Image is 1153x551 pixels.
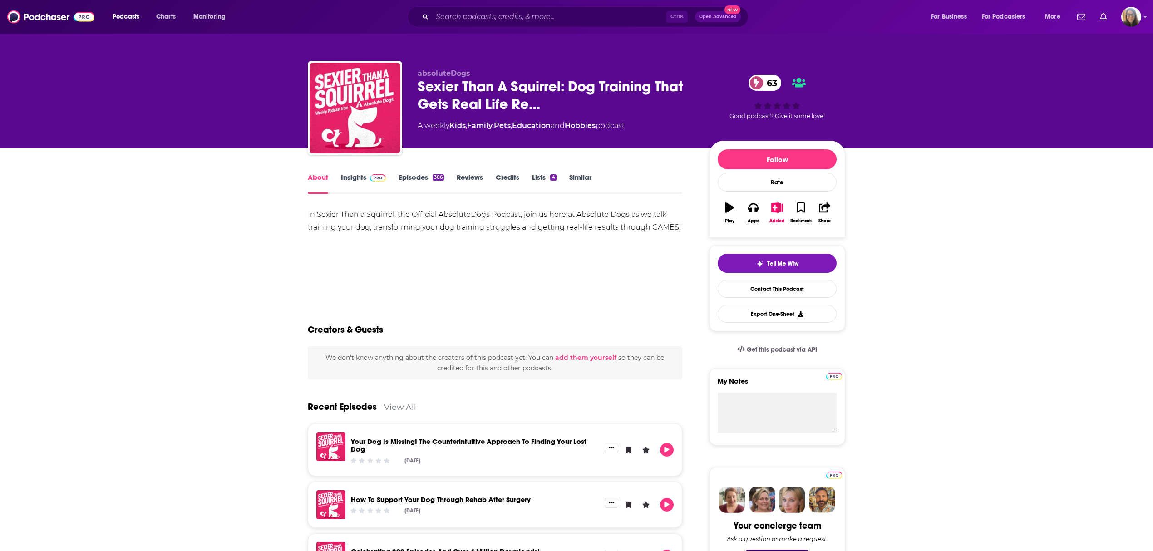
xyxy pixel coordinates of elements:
img: Podchaser Pro [826,472,842,479]
a: About [308,173,328,194]
a: Charts [150,10,181,24]
a: Lists4 [532,173,556,194]
button: Play [718,197,741,229]
button: Bookmark Episode [622,443,636,457]
div: A weekly podcast [418,120,625,131]
a: Get this podcast via API [730,339,824,361]
button: Open AdvancedNew [695,11,741,22]
img: Your Dog Is Missing! The Counterintuitive Approach To Finding Your Lost Dog [316,432,345,461]
div: Bookmark [790,218,812,224]
button: open menu [187,10,237,24]
a: Reviews [457,173,483,194]
span: absoluteDogs [418,69,470,78]
button: Leave a Rating [639,498,653,512]
a: Show notifications dropdown [1096,9,1110,25]
div: Search podcasts, credits, & more... [416,6,757,27]
div: Community Rating: 0 out of 5 [350,507,391,514]
button: Share [813,197,837,229]
span: We don't know anything about the creators of this podcast yet . You can so they can be credited f... [325,354,664,372]
span: , [511,121,512,130]
div: In Sexier Than a Squirrel, the Official AbsoluteDogs Podcast, join us here at Absolute Dogs as we... [308,208,682,234]
span: Monitoring [193,10,226,23]
button: Play [660,443,674,457]
button: Show More Button [605,498,618,508]
span: Good podcast? Give it some love! [729,113,825,119]
a: Pets [494,121,511,130]
a: Kids [449,121,466,130]
button: Show More Button [605,443,618,453]
a: Your Dog Is Missing! The Counterintuitive Approach To Finding Your Lost Dog [351,437,586,453]
a: Education [512,121,551,130]
span: , [466,121,467,130]
button: open menu [106,10,151,24]
span: For Business [931,10,967,23]
a: Hobbies [565,121,596,130]
a: InsightsPodchaser Pro [341,173,386,194]
button: Bookmark [789,197,813,229]
img: How To Support Your Dog Through Rehab After Surgery [316,490,345,519]
div: Share [818,218,831,224]
span: For Podcasters [982,10,1025,23]
a: Pro website [826,371,842,380]
span: Ctrl K [666,11,688,23]
div: Added [769,218,785,224]
a: Recent Episodes [308,401,377,413]
button: open menu [1039,10,1072,24]
img: Sexier Than A Squirrel: Dog Training That Gets Real Life Results [310,63,400,153]
span: Get this podcast via API [747,346,817,354]
div: Your concierge team [734,520,821,531]
button: tell me why sparkleTell Me Why [718,254,837,273]
img: Podchaser Pro [370,174,386,182]
a: 63 [749,75,782,91]
span: Charts [156,10,176,23]
img: Podchaser Pro [826,373,842,380]
div: Community Rating: 0 out of 5 [350,457,391,464]
a: Contact This Podcast [718,280,837,298]
img: Podchaser - Follow, Share and Rate Podcasts [7,8,94,25]
div: 63Good podcast? Give it some love! [709,69,845,125]
button: Leave a Rating [639,443,653,457]
button: Added [765,197,789,229]
button: add them yourself [555,354,616,361]
img: User Profile [1121,7,1141,27]
img: tell me why sparkle [756,260,764,267]
div: Rate [718,173,837,192]
span: Open Advanced [699,15,737,19]
span: Logged in as akolesnik [1121,7,1141,27]
span: Tell Me Why [767,260,798,267]
span: New [724,5,741,14]
div: [DATE] [404,458,420,464]
div: Ask a question or make a request. [727,535,828,542]
button: Apps [741,197,765,229]
button: Export One-Sheet [718,305,837,323]
div: 306 [433,174,444,181]
div: 4 [550,174,556,181]
img: Jules Profile [779,487,805,513]
span: Podcasts [113,10,139,23]
button: open menu [925,10,978,24]
label: My Notes [718,377,837,393]
button: Bookmark Episode [622,498,636,512]
a: Credits [496,173,519,194]
a: View All [384,402,416,412]
span: More [1045,10,1060,23]
span: and [551,121,565,130]
a: Show notifications dropdown [1074,9,1089,25]
div: Apps [748,218,759,224]
input: Search podcasts, credits, & more... [432,10,666,24]
button: open menu [976,10,1039,24]
button: Follow [718,149,837,169]
div: [DATE] [404,507,420,514]
a: Pro website [826,470,842,479]
a: Episodes306 [399,173,444,194]
a: Family [467,121,493,130]
h2: Creators & Guests [308,324,383,335]
img: Barbara Profile [749,487,775,513]
span: 63 [758,75,782,91]
img: Jon Profile [809,487,835,513]
div: Play [725,218,734,224]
